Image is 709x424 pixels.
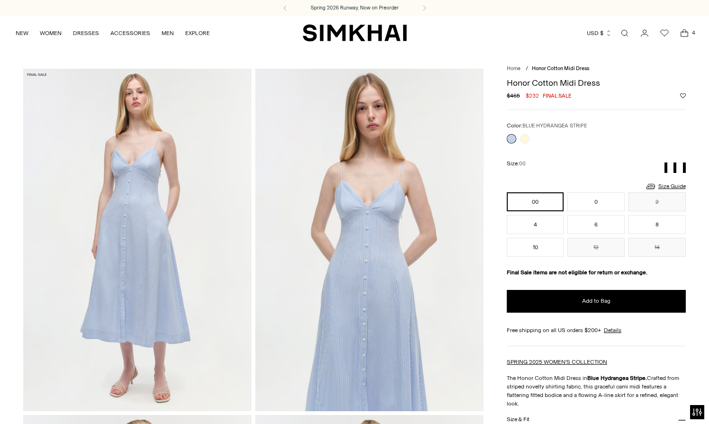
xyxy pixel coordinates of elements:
[628,192,686,211] button: 2
[567,238,625,257] button: 12
[507,359,607,365] a: SPRING 2025 WOMEN'S COLLECTION
[507,65,521,72] a: Home
[40,23,62,44] a: WOMEN
[628,238,686,257] button: 14
[162,23,174,44] a: MEN
[655,24,674,43] a: Wishlist
[507,290,686,313] button: Add to Bag
[507,121,587,130] label: Color:
[522,123,587,129] span: BLUE HYDRANGEA STRIPE
[567,215,625,234] button: 6
[567,192,625,211] button: 0
[507,65,686,73] nav: breadcrumbs
[587,375,647,381] strong: Blue Hydrangea Stripe.
[303,24,407,42] a: SIMKHAI
[532,65,589,72] span: Honor Cotton Midi Dress
[110,23,150,44] a: ACCESSORIES
[507,192,564,211] button: 00
[526,91,539,100] span: $232
[507,374,686,408] p: The Honor Cotton Midi Dress in Crafted from striped novelty shirting fabric, this graceful cami m...
[507,269,647,276] strong: Final Sale items are not eligible for return or exchange.
[635,24,654,43] a: Go to the account page
[255,69,484,411] img: Honor Cotton Midi Dress
[519,161,526,167] span: 00
[604,326,621,334] a: Details
[628,215,686,234] button: 8
[507,79,686,87] h1: Honor Cotton Midi Dress
[615,24,634,43] a: Open search modal
[645,180,686,192] a: Size Guide
[311,4,399,12] a: Spring 2026 Runway, Now on Preorder
[680,93,686,99] button: Add to Wishlist
[582,297,610,305] span: Add to Bag
[507,416,530,423] h3: Size & Fit
[507,326,686,334] div: Free shipping on all US orders $200+
[675,24,694,43] a: Open cart modal
[507,91,520,100] s: $465
[689,28,698,37] span: 4
[23,69,251,411] img: Honor Cotton Midi Dress
[73,23,99,44] a: DRESSES
[16,23,28,44] a: NEW
[526,65,528,73] div: /
[507,159,526,168] label: Size:
[587,23,612,44] button: USD $
[507,215,564,234] button: 4
[185,23,210,44] a: EXPLORE
[507,238,564,257] button: 10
